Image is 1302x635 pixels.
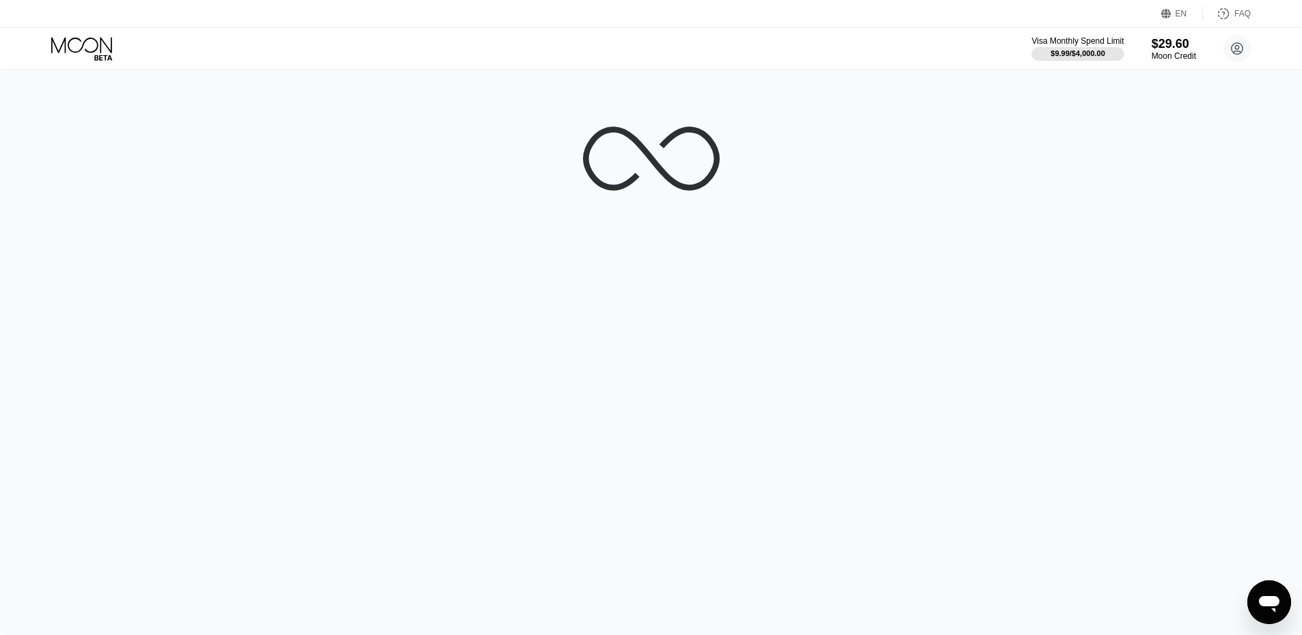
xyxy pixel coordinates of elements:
[1050,49,1105,57] div: $9.99 / $4,000.00
[1247,580,1291,624] iframe: Button to launch messaging window
[1176,9,1187,18] div: EN
[1161,7,1203,21] div: EN
[1152,37,1196,61] div: $29.60Moon Credit
[1031,36,1124,46] div: Visa Monthly Spend Limit
[1203,7,1251,21] div: FAQ
[1234,9,1251,18] div: FAQ
[1031,36,1124,61] div: Visa Monthly Spend Limit$9.99/$4,000.00
[1152,37,1196,51] div: $29.60
[1152,51,1196,61] div: Moon Credit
